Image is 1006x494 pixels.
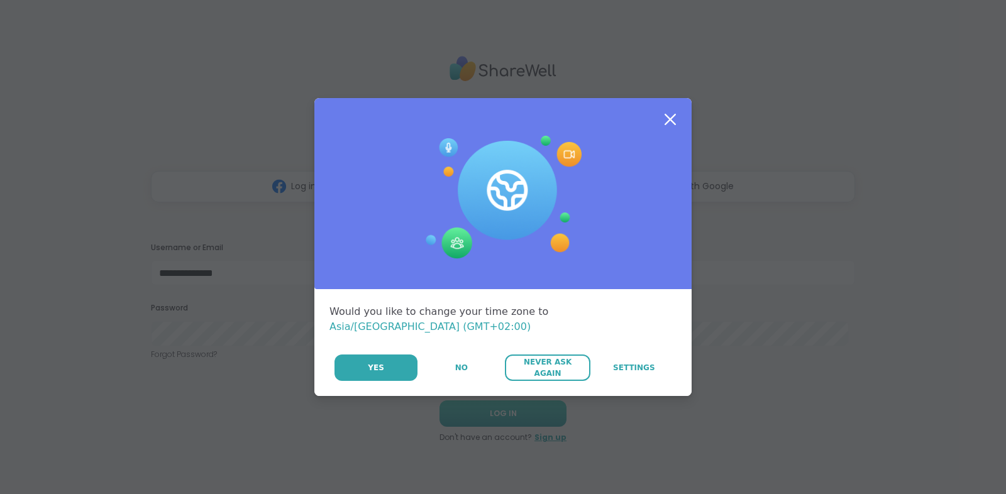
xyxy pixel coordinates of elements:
[419,354,504,381] button: No
[329,321,531,332] span: Asia/[GEOGRAPHIC_DATA] (GMT+02:00)
[334,354,417,381] button: Yes
[424,136,582,259] img: Session Experience
[511,356,583,379] span: Never Ask Again
[329,304,677,334] div: Would you like to change your time zone to
[455,362,468,373] span: No
[505,354,590,381] button: Never Ask Again
[613,362,655,373] span: Settings
[592,354,677,381] a: Settings
[368,362,384,373] span: Yes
